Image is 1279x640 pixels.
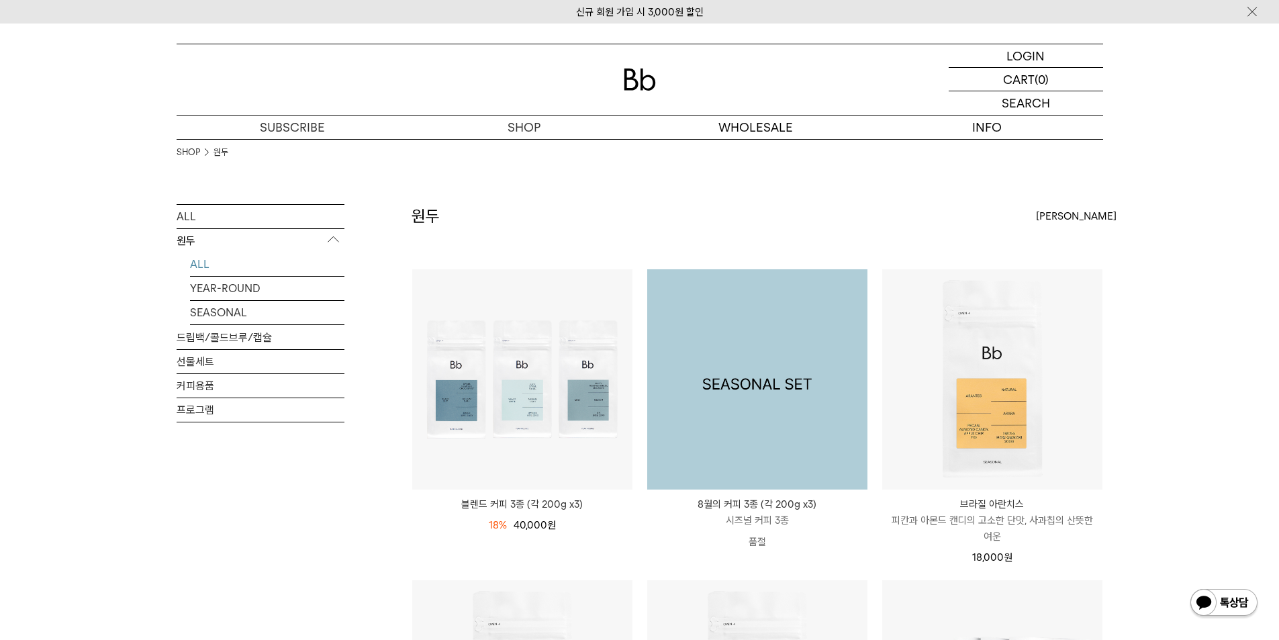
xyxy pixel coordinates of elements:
p: 8월의 커피 3종 (각 200g x3) [647,496,867,512]
span: [PERSON_NAME] [1036,208,1117,224]
span: 원 [547,519,556,531]
a: 8월의 커피 3종 (각 200g x3) 시즈널 커피 3종 [647,496,867,529]
a: YEAR-ROUND [190,277,344,300]
p: (0) [1035,68,1049,91]
div: 18% [489,517,507,533]
a: 프로그램 [177,398,344,422]
a: SEASONAL [190,301,344,324]
p: INFO [871,116,1103,139]
p: 피칸과 아몬드 캔디의 고소한 단맛, 사과칩의 산뜻한 여운 [882,512,1102,545]
p: WHOLESALE [640,116,871,139]
span: 18,000 [972,551,1012,563]
a: 신규 회원 가입 시 3,000원 할인 [576,6,704,18]
img: 카카오톡 채널 1:1 채팅 버튼 [1189,588,1259,620]
a: 브라질 아란치스 피칸과 아몬드 캔디의 고소한 단맛, 사과칩의 산뜻한 여운 [882,496,1102,545]
p: 시즈널 커피 3종 [647,512,867,529]
p: CART [1003,68,1035,91]
a: CART (0) [949,68,1103,91]
a: 선물세트 [177,350,344,373]
a: 원두 [214,146,228,159]
p: 품절 [647,529,867,555]
a: LOGIN [949,44,1103,68]
img: 로고 [624,68,656,91]
img: 블렌드 커피 3종 (각 200g x3) [412,269,632,490]
p: 원두 [177,229,344,253]
p: 브라질 아란치스 [882,496,1102,512]
p: LOGIN [1006,44,1045,67]
span: 원 [1004,551,1012,563]
img: 브라질 아란치스 [882,269,1102,490]
p: SEARCH [1002,91,1050,115]
a: 블렌드 커피 3종 (각 200g x3) [412,496,632,512]
a: ALL [177,205,344,228]
a: 드립백/콜드브루/캡슐 [177,326,344,349]
a: SHOP [177,146,200,159]
img: 1000000743_add2_021.png [647,269,867,490]
span: 40,000 [514,519,556,531]
a: SUBSCRIBE [177,116,408,139]
a: 8월의 커피 3종 (각 200g x3) [647,269,867,490]
a: SHOP [408,116,640,139]
a: ALL [190,253,344,276]
h2: 원두 [412,205,440,228]
a: 커피용품 [177,374,344,398]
